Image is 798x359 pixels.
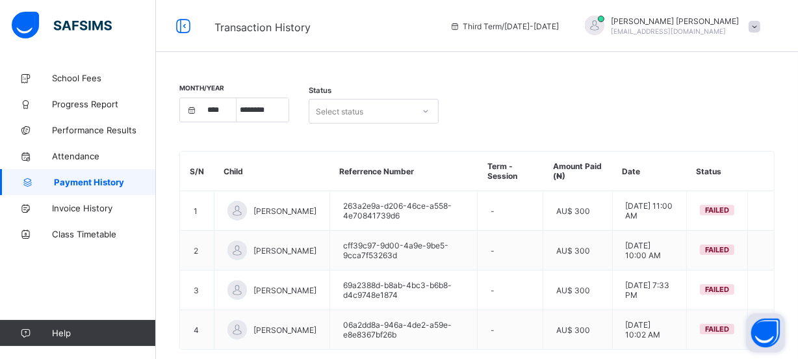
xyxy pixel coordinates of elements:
span: [PERSON_NAME] [PERSON_NAME] [611,16,739,26]
span: Attendance [52,151,156,161]
span: Transaction History [214,21,311,34]
td: 3 [181,271,214,310]
span: [PERSON_NAME] [253,206,316,216]
td: cff39c97-9d00-4a9e-9be5-9cca7f53263d [330,231,478,271]
span: Help [52,328,155,338]
span: Class Timetable [52,229,156,239]
td: 1 [181,191,214,231]
th: Term - Session [478,152,543,191]
span: [EMAIL_ADDRESS][DOMAIN_NAME] [611,27,726,35]
span: Payment History [54,177,156,187]
span: [PERSON_NAME] [253,325,316,335]
span: Failed [705,245,729,254]
td: - [478,310,543,350]
td: 263a2e9a-d206-46ce-a558-4e70841739d6 [330,191,478,231]
span: Status [309,86,331,95]
td: [DATE] 7:33 PM [612,271,686,310]
td: - [478,231,543,271]
td: [DATE] 10:00 AM [612,231,686,271]
span: AU$ 300 [556,325,590,335]
span: Failed [705,206,729,215]
span: AU$ 300 [556,246,590,256]
div: Select status [316,99,363,124]
th: Referrence Number [330,152,478,191]
td: - [478,271,543,310]
th: Child [214,152,330,191]
span: [PERSON_NAME] [253,286,316,295]
span: Failed [705,285,729,294]
th: Date [612,152,686,191]
td: - [478,191,543,231]
span: AU$ 300 [556,206,590,216]
span: Performance Results [52,125,156,135]
td: [DATE] 11:00 AM [612,191,686,231]
th: S/N [181,152,214,191]
td: 69a2388d-b8ab-4bc3-b6b8-d4c9748e1874 [330,271,478,310]
span: month/year [179,84,289,92]
span: [PERSON_NAME] [253,246,316,256]
td: 2 [181,231,214,271]
th: Status [686,152,747,191]
div: MohammadHabibur [572,16,767,37]
td: 4 [181,310,214,350]
span: AU$ 300 [556,286,590,295]
button: Open asap [746,313,785,352]
img: safsims [12,12,112,39]
span: Progress Report [52,99,156,109]
span: School Fees [52,73,156,83]
span: session/term information [450,21,559,31]
td: 06a2dd8a-946a-4de2-a59e-e8e8367bf26b [330,310,478,350]
span: Invoice History [52,203,156,213]
span: Failed [705,325,729,334]
td: [DATE] 10:02 AM [612,310,686,350]
th: Amount Paid (₦) [543,152,612,191]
